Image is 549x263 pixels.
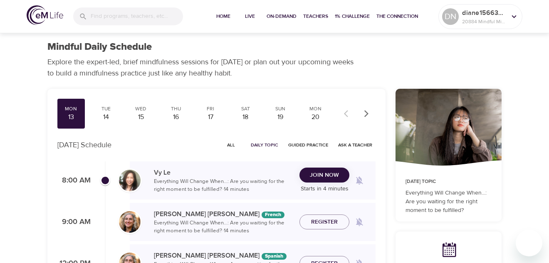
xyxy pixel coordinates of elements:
[349,212,369,232] span: Remind me when a class goes live every Monday at 9:00 AM
[338,141,372,149] span: Ask a Teacher
[240,12,260,21] span: Live
[213,12,233,21] span: Home
[47,56,359,79] p: Explore the expert-led, brief mindfulness sessions for [DATE] or plan out your upcoming weeks to ...
[270,105,291,112] div: Sun
[299,214,349,230] button: Register
[166,105,186,112] div: Thu
[310,170,339,180] span: Join Now
[262,212,284,218] div: The episodes in this programs will be in French
[200,105,221,112] div: Fri
[247,139,282,151] button: Daily Topic
[285,139,331,151] button: Guided Practice
[376,12,418,21] span: The Connection
[166,112,186,122] div: 16
[57,139,111,151] p: [DATE] Schedule
[154,251,293,261] p: [PERSON_NAME] [PERSON_NAME]
[462,18,506,25] p: 20884 Mindful Minutes
[335,139,376,151] button: Ask a Teacher
[119,211,141,233] img: Maria%20Alonso%20Martinez.png
[311,217,338,227] span: Register
[119,170,141,191] img: vy-profile-good-3.jpg
[442,8,459,25] div: DN
[47,41,152,53] h1: Mindful Daily Schedule
[267,12,297,21] span: On-Demand
[61,112,82,122] div: 13
[154,219,293,235] p: Everything Will Change When...: Are you waiting for the right moment to be fulfilled? · 14 minutes
[299,168,349,183] button: Join Now
[27,5,63,25] img: logo
[305,105,326,112] div: Mon
[131,105,151,112] div: Wed
[154,178,293,194] p: Everything Will Change When...: Are you waiting for the right moment to be fulfilled? · 14 minutes
[200,112,221,122] div: 17
[218,139,244,151] button: All
[96,105,116,112] div: Tue
[131,112,151,122] div: 15
[221,141,241,149] span: All
[154,168,293,178] p: Vy Le
[235,105,256,112] div: Sat
[303,12,328,21] span: Teachers
[305,112,326,122] div: 20
[154,209,293,219] p: [PERSON_NAME] [PERSON_NAME]
[96,112,116,122] div: 14
[335,12,370,21] span: 1% Challenge
[406,178,492,185] p: [DATE] Topic
[516,230,542,256] iframe: Button to launch messaging window
[57,217,91,228] p: 9:00 AM
[235,112,256,122] div: 18
[251,141,278,149] span: Daily Topic
[91,7,183,25] input: Find programs, teachers, etc...
[57,175,91,186] p: 8:00 AM
[262,253,287,260] div: The episodes in this programs will be in Spanish
[406,189,492,215] p: Everything Will Change When...: Are you waiting for the right moment to be fulfilled?
[462,8,506,18] p: diane1566335036
[270,112,291,122] div: 19
[288,141,328,149] span: Guided Practice
[61,105,82,112] div: Mon
[299,185,349,193] p: Starts in 4 minutes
